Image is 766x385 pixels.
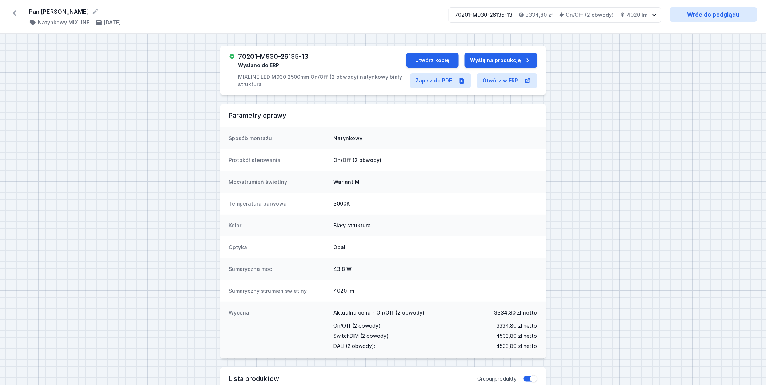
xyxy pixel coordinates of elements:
[229,266,328,273] dt: Sumaryczna moc
[104,19,121,26] h4: [DATE]
[38,19,89,26] h4: Natynkowy MIXLINE
[670,7,757,22] a: Wróć do podglądu
[238,73,406,88] p: MIXLINE LED M930 2500mm On/Off (2 obwody) natynkowy biały struktura
[334,331,390,341] span: SwitchDIM (2 obwody) :
[455,11,513,19] div: 70201-M930-26135-13
[478,375,517,382] span: Grupuj produkty
[229,244,328,251] dt: Optyka
[229,157,328,164] dt: Protokół sterowania
[627,11,648,19] h4: 4020 lm
[229,178,328,186] dt: Moc/strumień świetlny
[477,73,537,88] a: Otwórz w ERP
[334,178,537,186] dd: Wariant M
[566,11,614,19] h4: On/Off (2 obwody)
[334,309,426,316] span: Aktualna cena - On/Off (2 obwody):
[334,341,376,351] span: DALI (2 obwody) :
[497,321,537,331] span: 3334,80 zł netto
[410,73,471,88] a: Zapisz do PDF
[334,321,382,331] span: On/Off (2 obwody) :
[526,11,553,19] h4: 3334,80 zł
[497,341,537,351] span: 4533,80 zł netto
[334,287,537,295] dd: 4020 lm
[449,7,661,23] button: 70201-M930-26135-133334,80 złOn/Off (2 obwody)4020 lm
[334,244,537,251] dd: Opal
[334,157,537,164] dd: On/Off (2 obwody)
[229,374,478,383] h3: Lista produktów
[229,200,328,207] dt: Temperatura barwowa
[238,62,279,69] span: Wysłano do ERP
[406,53,459,68] button: Utwórz kopię
[334,135,537,142] dd: Natynkowy
[494,309,537,316] span: 3334,80 zł netto
[523,375,537,382] button: Grupuj produkty
[229,287,328,295] dt: Sumaryczny strumień świetlny
[229,222,328,229] dt: Kolor
[334,222,537,229] dd: Biały struktura
[229,135,328,142] dt: Sposób montażu
[334,200,537,207] dd: 3000K
[497,331,537,341] span: 4533,80 zł netto
[29,7,440,16] form: Pan [PERSON_NAME]
[229,111,537,120] h3: Parametry oprawy
[92,8,99,15] button: Edytuj nazwę projektu
[229,309,328,351] dt: Wycena
[238,53,308,60] h3: 70201-M930-26135-13
[334,266,537,273] dd: 43,8 W
[465,53,537,68] button: Wyślij na produkcję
